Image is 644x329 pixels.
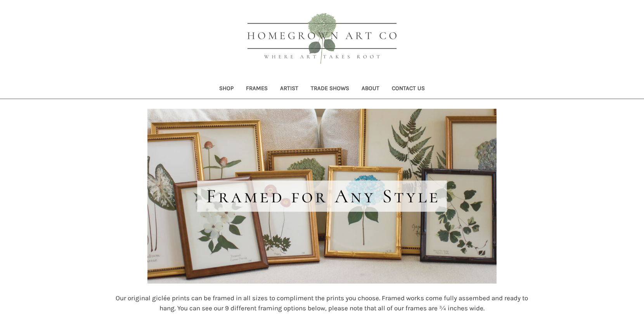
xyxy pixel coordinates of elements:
[235,4,409,74] img: HOMEGROWN ART CO
[213,80,240,99] a: Shop
[305,80,355,99] a: Trade Shows
[111,293,533,313] p: Our original giclée prints can be framed in all sizes to compliment the prints you choose. Framed...
[274,80,305,99] a: Artist
[355,80,386,99] a: About
[386,80,431,99] a: Contact Us
[240,80,274,99] a: Frames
